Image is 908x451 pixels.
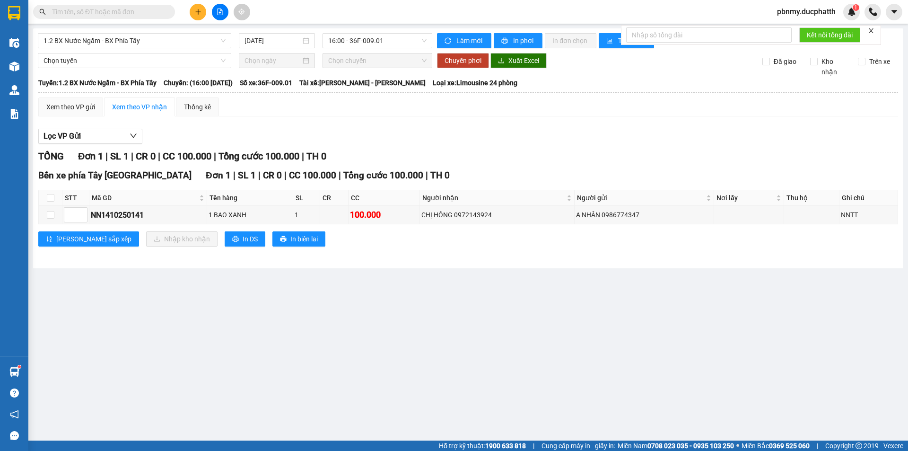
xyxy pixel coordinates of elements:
th: Thu hộ [784,190,839,206]
span: Bến xe phía Tây [GEOGRAPHIC_DATA] [38,170,192,181]
span: TH 0 [430,170,450,181]
button: downloadXuất Excel [490,53,547,68]
span: Hỗ trợ kỹ thuật: [439,441,526,451]
span: ⚪️ [736,444,739,448]
th: Ghi chú [839,190,898,206]
button: printerIn phơi [494,33,542,48]
button: bar-chartThống kê [599,33,654,48]
span: Miền Bắc [742,441,810,451]
button: In đơn chọn [545,33,596,48]
div: 1 [295,210,318,220]
span: down [130,132,137,140]
th: Tên hàng [207,190,293,206]
span: 1 [854,4,857,11]
img: phone-icon [869,8,877,16]
th: STT [62,190,89,206]
span: aim [238,9,245,15]
span: Số xe: 36F-009.01 [240,78,292,88]
button: aim [234,4,250,20]
input: Chọn ngày [244,55,301,66]
strong: 0369 525 060 [769,442,810,450]
span: Tổng cước 100.000 [218,150,299,162]
span: | [817,441,818,451]
span: | [131,150,133,162]
span: Xuất Excel [508,55,539,66]
button: printerIn biên lai [272,231,325,247]
span: plus [195,9,201,15]
span: CC 100.000 [289,170,336,181]
button: caret-down [886,4,902,20]
td: NN1410250141 [89,206,207,224]
input: 14/10/2025 [244,35,301,46]
span: search [39,9,46,15]
input: Nhập số tổng đài [626,27,792,43]
b: Tuyến: 1.2 BX Nước Ngầm - BX Phía Tây [38,79,157,87]
span: Cung cấp máy in - giấy in: [541,441,615,451]
div: 1 BAO XANH [209,210,291,220]
span: | [302,150,304,162]
span: Miền Nam [618,441,734,451]
span: SL 1 [238,170,256,181]
span: printer [280,236,287,243]
span: Loại xe: Limousine 24 phòng [433,78,517,88]
button: syncLàm mới [437,33,491,48]
span: file-add [217,9,223,15]
span: Người nhận [422,193,565,203]
button: Chuyển phơi [437,53,489,68]
span: Chọn chuyến [328,53,427,68]
span: bar-chart [606,37,614,45]
img: icon-new-feature [847,8,856,16]
button: sort-ascending[PERSON_NAME] sắp xếp [38,231,139,247]
div: NN1410250141 [91,209,205,221]
span: download [498,57,505,65]
span: printer [232,236,239,243]
span: Nơi lấy [716,193,775,203]
img: warehouse-icon [9,62,19,71]
span: | [426,170,428,181]
div: Xem theo VP gửi [46,102,95,112]
span: Chuyến: (16:00 [DATE]) [164,78,233,88]
span: TỔNG [38,150,64,162]
span: CR 0 [263,170,282,181]
th: SL [293,190,320,206]
button: printerIn DS [225,231,265,247]
img: warehouse-icon [9,38,19,48]
span: TH 0 [306,150,326,162]
sup: 1 [18,365,21,368]
button: Lọc VP Gửi [38,129,142,144]
span: Chọn tuyến [44,53,226,68]
button: Kết nối tổng đài [799,27,860,43]
th: CC [349,190,420,206]
span: pbnmy.ducphatth [769,6,843,18]
div: Xem theo VP nhận [112,102,167,112]
span: | [258,170,261,181]
span: caret-down [890,8,899,16]
span: SL 1 [110,150,129,162]
span: Kết nối tổng đài [807,30,853,40]
span: | [533,441,534,451]
span: CR 0 [136,150,156,162]
img: logo-vxr [8,6,20,20]
span: In DS [243,234,258,244]
span: CC 100.000 [163,150,211,162]
button: downloadNhập kho nhận [146,231,218,247]
div: NNTT [841,210,896,220]
span: printer [501,37,509,45]
span: In biên lai [290,234,318,244]
span: | [214,150,216,162]
span: Đã giao [770,56,800,67]
span: Kho nhận [818,56,851,77]
span: Tổng cước 100.000 [343,170,423,181]
span: | [158,150,160,162]
span: question-circle [10,389,19,398]
th: CR [320,190,349,206]
span: message [10,431,19,440]
button: file-add [212,4,228,20]
span: | [284,170,287,181]
span: Lọc VP Gửi [44,130,81,142]
img: solution-icon [9,109,19,119]
button: plus [190,4,206,20]
span: notification [10,410,19,419]
span: [PERSON_NAME] sắp xếp [56,234,131,244]
img: warehouse-icon [9,367,19,377]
